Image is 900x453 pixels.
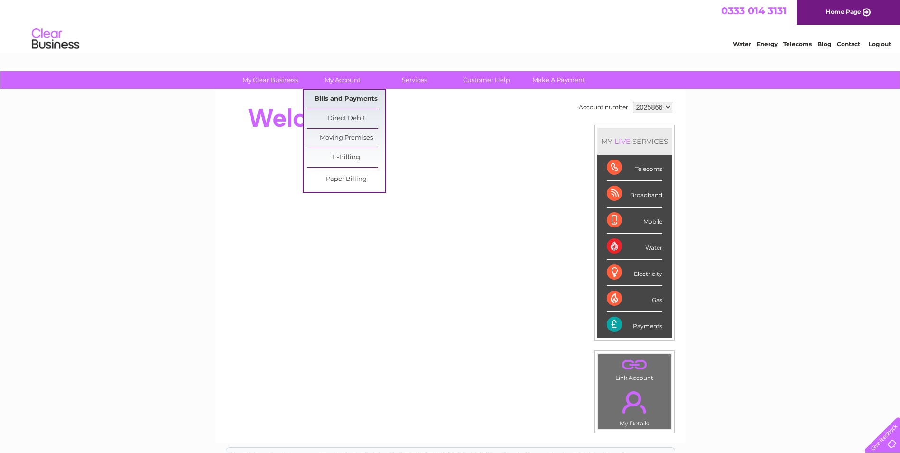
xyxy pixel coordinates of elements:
[226,5,675,46] div: Clear Business is a trading name of Verastar Limited (registered in [GEOGRAPHIC_DATA] No. 3667643...
[869,40,891,47] a: Log out
[607,234,662,260] div: Water
[597,128,672,155] div: MY SERVICES
[576,99,631,115] td: Account number
[307,129,385,148] a: Moving Premises
[607,260,662,286] div: Electricity
[612,137,632,146] div: LIVE
[837,40,860,47] a: Contact
[598,383,671,430] td: My Details
[607,181,662,207] div: Broadband
[757,40,778,47] a: Energy
[307,148,385,167] a: E-Billing
[598,354,671,384] td: Link Account
[607,155,662,181] div: Telecoms
[733,40,751,47] a: Water
[783,40,812,47] a: Telecoms
[607,208,662,234] div: Mobile
[307,170,385,189] a: Paper Billing
[601,357,668,373] a: .
[31,25,80,54] img: logo.png
[607,286,662,312] div: Gas
[303,71,381,89] a: My Account
[721,5,787,17] a: 0333 014 3131
[520,71,598,89] a: Make A Payment
[307,109,385,128] a: Direct Debit
[817,40,831,47] a: Blog
[307,90,385,109] a: Bills and Payments
[375,71,454,89] a: Services
[447,71,526,89] a: Customer Help
[601,386,668,419] a: .
[231,71,309,89] a: My Clear Business
[607,312,662,338] div: Payments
